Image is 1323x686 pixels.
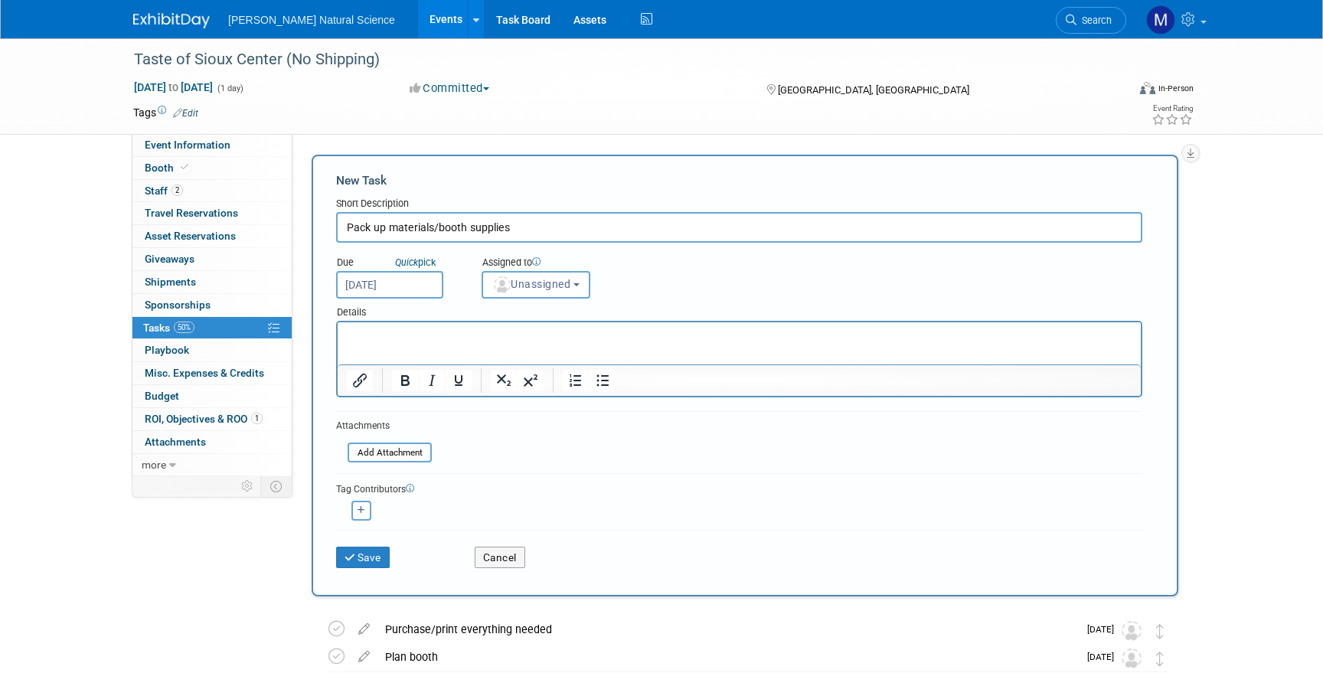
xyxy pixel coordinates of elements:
button: Cancel [475,547,525,568]
img: Meggie Asche [1146,5,1175,34]
span: Travel Reservations [145,207,238,219]
div: Attachments [336,420,432,433]
i: Move task [1156,624,1164,639]
span: Unassigned [492,278,570,290]
span: Attachments [145,436,206,448]
span: Budget [145,390,179,402]
a: Playbook [132,339,292,361]
a: Attachments [132,431,292,453]
iframe: Rich Text Area [338,322,1141,364]
a: ROI, Objectives & ROO1 [132,408,292,430]
div: In-Person [1158,83,1194,94]
input: Name of task or a short description [336,212,1142,243]
div: Tag Contributors [336,480,1142,496]
span: Booth [145,162,191,174]
button: Bold [392,370,418,391]
span: [DATE] [DATE] [133,80,214,94]
span: Shipments [145,276,196,288]
button: Committed [404,80,495,96]
span: more [142,459,166,471]
div: Details [336,299,1142,321]
button: Save [336,547,390,568]
a: Asset Reservations [132,225,292,247]
span: Sponsorships [145,299,211,311]
a: Quickpick [392,256,439,269]
span: (1 day) [216,83,243,93]
td: Personalize Event Tab Strip [234,476,261,496]
a: Event Information [132,134,292,156]
span: [PERSON_NAME] Natural Science [228,14,395,26]
span: Staff [145,185,183,197]
i: Booth reservation complete [181,163,188,171]
div: Short Description [336,197,1142,212]
i: Move task [1156,652,1164,666]
div: Assigned to [482,256,666,271]
img: Unassigned [1122,648,1142,668]
a: Booth [132,157,292,179]
button: Subscript [491,370,517,391]
a: Travel Reservations [132,202,292,224]
a: Shipments [132,271,292,293]
span: Playbook [145,344,189,356]
i: Quick [395,256,418,268]
div: Due [336,256,459,271]
span: 50% [174,322,194,333]
a: Sponsorships [132,294,292,316]
span: Giveaways [145,253,194,265]
span: Search [1076,15,1112,26]
a: Search [1056,7,1126,34]
button: Unassigned [482,271,590,299]
span: [DATE] [1087,624,1122,635]
a: Tasks50% [132,317,292,339]
td: Tags [133,105,198,120]
a: more [132,454,292,476]
a: edit [351,650,377,664]
button: Italic [419,370,445,391]
button: Underline [446,370,472,391]
button: Superscript [518,370,544,391]
img: Format-Inperson.png [1140,82,1155,94]
span: 1 [251,413,263,424]
a: Edit [173,108,198,119]
button: Numbered list [563,370,589,391]
span: Misc. Expenses & Credits [145,367,264,379]
button: Bullet list [590,370,616,391]
div: New Task [336,172,1142,189]
div: Plan booth [377,644,1078,670]
div: Taste of Sioux Center (No Shipping) [129,46,1103,73]
img: ExhibitDay [133,13,210,28]
a: Misc. Expenses & Credits [132,362,292,384]
div: Event Format [1036,80,1194,103]
span: [GEOGRAPHIC_DATA], [GEOGRAPHIC_DATA] [778,84,969,96]
span: Asset Reservations [145,230,236,242]
span: 2 [171,185,183,196]
a: Giveaways [132,248,292,270]
span: ROI, Objectives & ROO [145,413,263,425]
div: Event Rating [1151,105,1193,113]
input: Due Date [336,271,443,299]
img: Unassigned [1122,621,1142,641]
a: edit [351,622,377,636]
div: Purchase/print everything needed [377,616,1078,642]
button: Insert/edit link [347,370,373,391]
span: Tasks [143,322,194,334]
span: [DATE] [1087,652,1122,662]
a: Budget [132,385,292,407]
span: to [166,81,181,93]
a: Staff2 [132,180,292,202]
td: Toggle Event Tabs [261,476,292,496]
span: Event Information [145,139,230,151]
